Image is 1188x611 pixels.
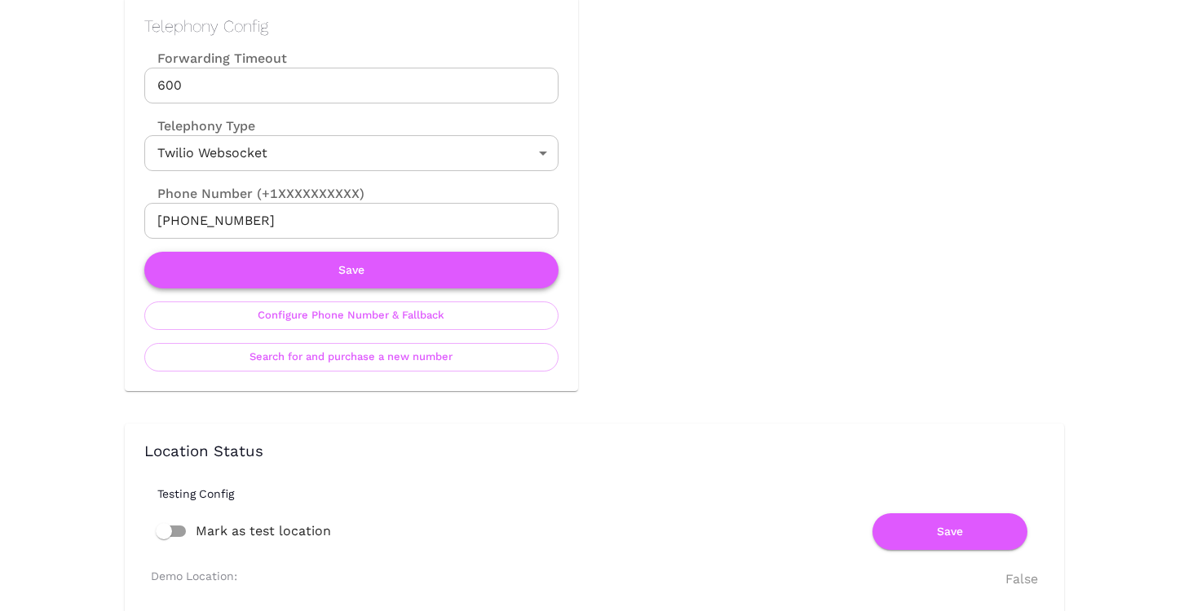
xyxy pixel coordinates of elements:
label: Forwarding Timeout [144,49,559,68]
button: Search for and purchase a new number [144,343,559,371]
div: Twilio Websocket [144,135,559,171]
label: Telephony Type [144,116,255,135]
div: False [1005,569,1038,589]
h2: Telephony Config [144,16,559,36]
button: Configure Phone Number & Fallback [144,301,559,330]
button: Save [872,513,1027,550]
h6: Testing Config [157,487,1058,500]
span: Mark as test location [196,521,331,541]
h6: Demo Location: [151,569,237,582]
button: Save [144,252,559,288]
h3: Location Status [144,443,1044,461]
label: Phone Number (+1XXXXXXXXXX) [144,184,559,203]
